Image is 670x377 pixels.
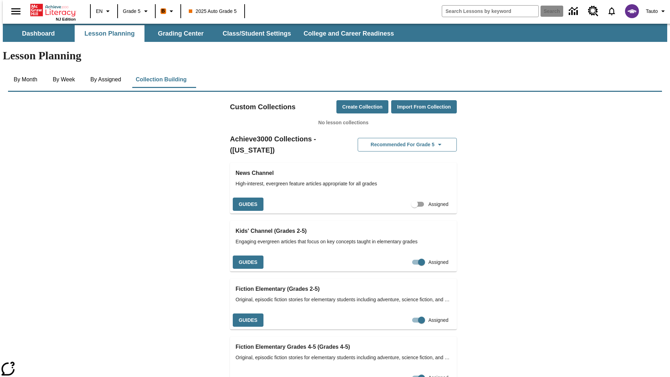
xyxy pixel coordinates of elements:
[230,119,457,126] p: No lesson collections
[3,49,667,62] h1: Lesson Planning
[236,168,451,178] h3: News Channel
[584,2,603,21] a: Resource Center, Will open in new tab
[123,8,141,15] span: Grade 5
[428,259,448,266] span: Assigned
[336,100,388,114] button: Create Collection
[603,2,621,20] a: Notifications
[621,2,643,20] button: Select a new avatar
[30,3,76,17] a: Home
[230,133,343,156] h2: Achieve3000 Collections - ([US_STATE])
[75,25,144,42] button: Lesson Planning
[625,4,639,18] img: avatar image
[236,354,451,361] span: Original, episodic fiction stories for elementary students including adventure, science fiction, ...
[162,7,165,15] span: B
[3,24,667,42] div: SubNavbar
[130,71,192,88] button: Collection Building
[236,226,451,236] h3: Kids' Channel (Grades 2-5)
[233,256,263,269] button: Guides
[46,71,81,88] button: By Week
[233,313,263,327] button: Guides
[85,71,127,88] button: By Assigned
[233,198,263,211] button: Guides
[391,100,457,114] button: Import from Collection
[428,317,448,324] span: Assigned
[358,138,457,151] button: Recommended for Grade 5
[217,25,297,42] button: Class/Student Settings
[565,2,584,21] a: Data Center
[120,5,153,17] button: Grade: Grade 5, Select a grade
[298,25,400,42] button: College and Career Readiness
[8,71,43,88] button: By Month
[158,5,178,17] button: Boost Class color is orange. Change class color
[146,25,216,42] button: Grading Center
[30,2,76,21] div: Home
[236,180,451,187] span: High-interest, evergreen feature articles appropriate for all grades
[236,296,451,303] span: Original, episodic fiction stories for elementary students including adventure, science fiction, ...
[646,8,658,15] span: Tauto
[93,5,115,17] button: Language: EN, Select a language
[442,6,538,17] input: search field
[56,17,76,21] span: NJ Edition
[428,201,448,208] span: Assigned
[6,1,26,22] button: Open side menu
[230,101,296,112] h2: Custom Collections
[643,5,670,17] button: Profile/Settings
[189,8,237,15] span: 2025 Auto Grade 5
[236,284,451,294] h3: Fiction Elementary (Grades 2-5)
[236,238,451,245] span: Engaging evergreen articles that focus on key concepts taught in elementary grades
[3,25,73,42] button: Dashboard
[236,342,451,352] h3: Fiction Elementary Grades 4-5 (Grades 4-5)
[96,8,103,15] span: EN
[3,25,400,42] div: SubNavbar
